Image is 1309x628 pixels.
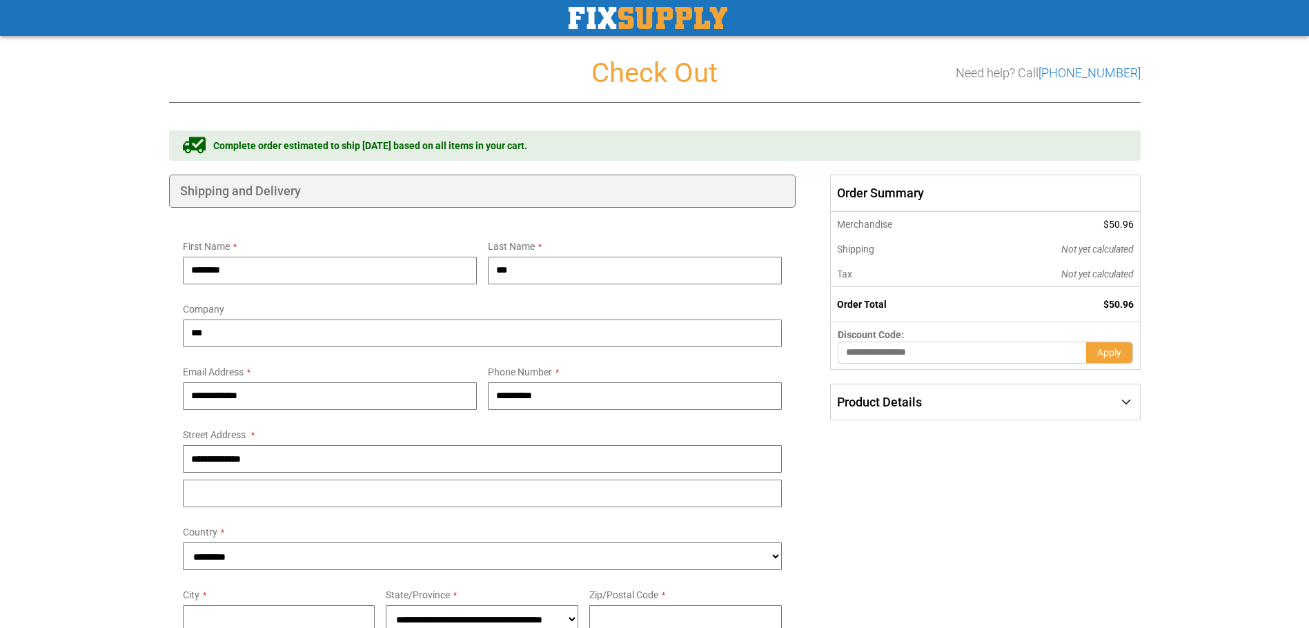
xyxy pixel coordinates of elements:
[1103,299,1134,310] span: $50.96
[183,304,224,315] span: Company
[1086,342,1133,364] button: Apply
[569,7,727,29] a: store logo
[1061,244,1134,255] span: Not yet calculated
[183,366,244,377] span: Email Address
[183,589,199,600] span: City
[1097,347,1121,358] span: Apply
[1061,268,1134,279] span: Not yet calculated
[830,175,1140,212] span: Order Summary
[837,395,922,409] span: Product Details
[213,139,527,153] span: Complete order estimated to ship [DATE] based on all items in your cart.
[183,241,230,252] span: First Name
[569,7,727,29] img: Fix Industrial Supply
[169,175,796,208] div: Shipping and Delivery
[838,329,904,340] span: Discount Code:
[169,58,1141,88] h1: Check Out
[1039,66,1141,80] a: [PHONE_NUMBER]
[837,299,887,310] strong: Order Total
[956,66,1141,80] h3: Need help? Call
[386,589,450,600] span: State/Province
[183,429,246,440] span: Street Address
[488,366,552,377] span: Phone Number
[837,244,874,255] span: Shipping
[488,241,535,252] span: Last Name
[1103,219,1134,230] span: $50.96
[589,589,658,600] span: Zip/Postal Code
[831,212,968,237] th: Merchandise
[183,527,217,538] span: Country
[831,262,968,287] th: Tax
